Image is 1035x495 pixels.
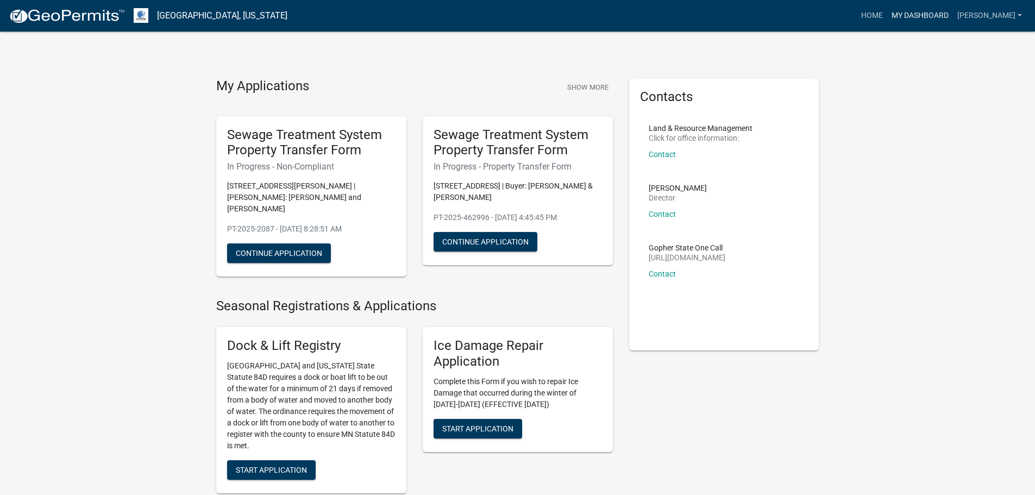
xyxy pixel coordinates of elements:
p: Complete this Form if you wish to repair Ice Damage that occurred during the winter of [DATE]-[DA... [434,376,602,410]
h5: Sewage Treatment System Property Transfer Form [434,127,602,159]
p: PT-2025-2087 - [DATE] 8:28:51 AM [227,223,396,235]
button: Continue Application [227,243,331,263]
p: Director [649,194,707,202]
p: [URL][DOMAIN_NAME] [649,254,725,261]
p: Land & Resource Management [649,124,752,132]
p: Gopher State One Call [649,244,725,252]
h6: In Progress - Property Transfer Form [434,161,602,172]
h5: Contacts [640,89,808,105]
img: Otter Tail County, Minnesota [134,8,148,23]
button: Start Application [227,460,316,480]
a: Contact [649,210,676,218]
a: Contact [649,270,676,278]
button: Start Application [434,419,522,438]
a: [PERSON_NAME] [953,5,1026,26]
span: Start Application [236,465,307,474]
p: [STREET_ADDRESS][PERSON_NAME] | [PERSON_NAME]: [PERSON_NAME] and [PERSON_NAME] [227,180,396,215]
p: [GEOGRAPHIC_DATA] and [US_STATE] State Statute 84D requires a dock or boat lift to be out of the ... [227,360,396,452]
a: [GEOGRAPHIC_DATA], [US_STATE] [157,7,287,25]
h4: My Applications [216,78,309,95]
span: Start Application [442,424,513,433]
p: PT-2025-462996 - [DATE] 4:45:45 PM [434,212,602,223]
button: Continue Application [434,232,537,252]
h5: Dock & Lift Registry [227,338,396,354]
p: Click for office information: [649,134,752,142]
h6: In Progress - Non-Compliant [227,161,396,172]
p: [PERSON_NAME] [649,184,707,192]
a: Contact [649,150,676,159]
h5: Ice Damage Repair Application [434,338,602,369]
a: Home [857,5,887,26]
p: [STREET_ADDRESS] | Buyer: [PERSON_NAME] & [PERSON_NAME] [434,180,602,203]
button: Show More [563,78,613,96]
a: My Dashboard [887,5,953,26]
h5: Sewage Treatment System Property Transfer Form [227,127,396,159]
h4: Seasonal Registrations & Applications [216,298,613,314]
